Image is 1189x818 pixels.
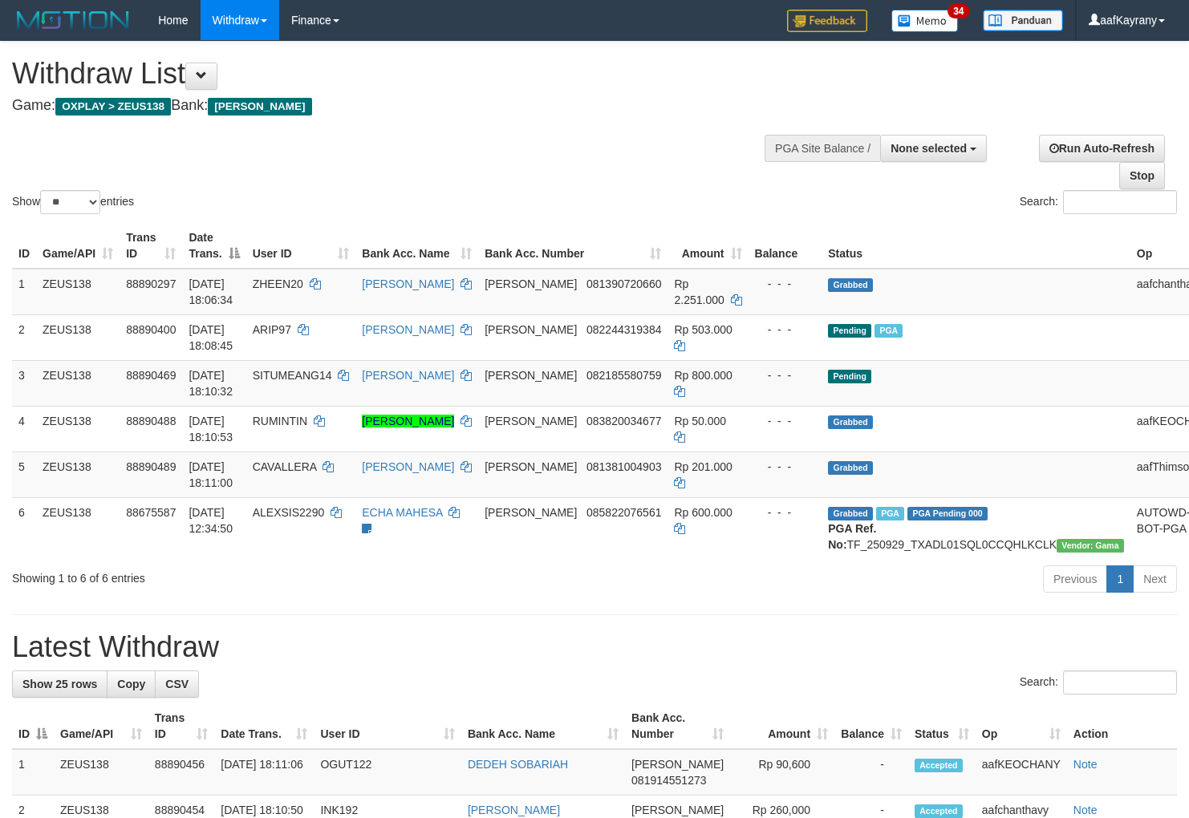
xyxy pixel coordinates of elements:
img: Feedback.jpg [787,10,867,32]
th: User ID: activate to sort column ascending [246,223,356,269]
div: - - - [755,322,816,338]
span: Copy 083820034677 to clipboard [586,415,661,427]
span: RUMINTIN [253,415,307,427]
span: Pending [828,324,871,338]
a: Copy [107,670,156,698]
th: Trans ID: activate to sort column ascending [148,703,214,749]
div: Showing 1 to 6 of 6 entries [12,564,484,586]
label: Search: [1020,190,1177,214]
span: Grabbed [828,415,873,429]
span: Grabbed [828,278,873,292]
th: User ID: activate to sort column ascending [314,703,461,749]
span: [DATE] 18:10:53 [189,415,233,443]
span: 88890488 [126,415,176,427]
img: panduan.png [983,10,1063,31]
td: ZEUS138 [36,314,120,360]
th: Trans ID: activate to sort column ascending [120,223,182,269]
span: PGA Pending [907,507,988,520]
a: Stop [1119,162,1165,189]
h4: Game: Bank: [12,98,777,114]
span: [PERSON_NAME] [485,415,577,427]
a: [PERSON_NAME] [362,415,454,427]
a: CSV [155,670,199,698]
td: 5 [12,452,36,497]
span: [PERSON_NAME] [485,506,577,519]
span: [DATE] 18:06:34 [189,277,233,306]
span: Copy [117,678,145,690]
th: Bank Acc. Name: activate to sort column ascending [355,223,478,269]
a: [PERSON_NAME] [362,277,454,290]
span: [PERSON_NAME] [631,758,724,771]
a: [PERSON_NAME] [362,369,454,382]
span: Grabbed [828,507,873,520]
th: Date Trans.: activate to sort column ascending [214,703,314,749]
span: [PERSON_NAME] [631,804,724,816]
span: Copy 081390720660 to clipboard [586,277,661,290]
span: [PERSON_NAME] [485,323,577,336]
a: Run Auto-Refresh [1039,135,1165,162]
span: 88890469 [126,369,176,382]
a: Next [1133,565,1177,593]
span: 88890297 [126,277,176,290]
span: [PERSON_NAME] [485,460,577,473]
td: ZEUS138 [54,749,148,796]
th: Status [822,223,1130,269]
td: 1 [12,749,54,796]
span: Vendor URL: https://trx31.1velocity.biz [1057,539,1124,553]
th: Amount: activate to sort column ascending [730,703,834,749]
span: Copy 081381004903 to clipboard [586,460,661,473]
span: 88890400 [126,323,176,336]
th: Game/API: activate to sort column ascending [54,703,148,749]
th: Bank Acc. Number: activate to sort column ascending [478,223,668,269]
span: Copy 085822076561 to clipboard [586,506,661,519]
select: Showentries [40,190,100,214]
td: ZEUS138 [36,406,120,452]
span: SITUMEANG14 [253,369,332,382]
button: None selected [880,135,987,162]
th: ID [12,223,36,269]
a: [PERSON_NAME] [362,460,454,473]
th: ID: activate to sort column descending [12,703,54,749]
th: Action [1067,703,1177,749]
img: MOTION_logo.png [12,8,134,32]
a: DEDEH SOBARIAH [468,758,568,771]
th: Game/API: activate to sort column ascending [36,223,120,269]
div: PGA Site Balance / [765,135,880,162]
span: Show 25 rows [22,678,97,690]
span: Pending [828,370,871,383]
td: 6 [12,497,36,559]
div: - - - [755,367,816,383]
span: None selected [891,142,967,155]
td: OGUT122 [314,749,461,796]
th: Balance: activate to sort column ascending [834,703,908,749]
span: [PERSON_NAME] [485,369,577,382]
h1: Latest Withdraw [12,631,1177,663]
a: [PERSON_NAME] [468,804,560,816]
span: Copy 082185580759 to clipboard [586,369,661,382]
th: Op: activate to sort column ascending [976,703,1067,749]
td: 4 [12,406,36,452]
input: Search: [1063,670,1177,694]
span: [DATE] 18:10:32 [189,369,233,398]
td: ZEUS138 [36,360,120,406]
span: Grabbed [828,461,873,475]
div: - - - [755,413,816,429]
a: Show 25 rows [12,670,108,698]
td: aafKEOCHANY [976,749,1067,796]
td: TF_250929_TXADL01SQL0CCQHLKCLK [822,497,1130,559]
a: 1 [1106,565,1134,593]
span: OXPLAY > ZEUS138 [55,98,171,115]
th: Bank Acc. Name: activate to sort column ascending [461,703,625,749]
td: 88890456 [148,749,214,796]
span: Rp 201.000 [674,460,732,473]
span: [DATE] 18:08:45 [189,323,233,352]
span: [DATE] 18:11:00 [189,460,233,489]
span: Accepted [915,759,963,772]
span: CAVALLERA [253,460,317,473]
span: [DATE] 12:34:50 [189,506,233,535]
span: [PERSON_NAME] [485,277,577,290]
td: - [834,749,908,796]
th: Bank Acc. Number: activate to sort column ascending [625,703,730,749]
span: 88890489 [126,460,176,473]
b: PGA Ref. No: [828,522,876,551]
